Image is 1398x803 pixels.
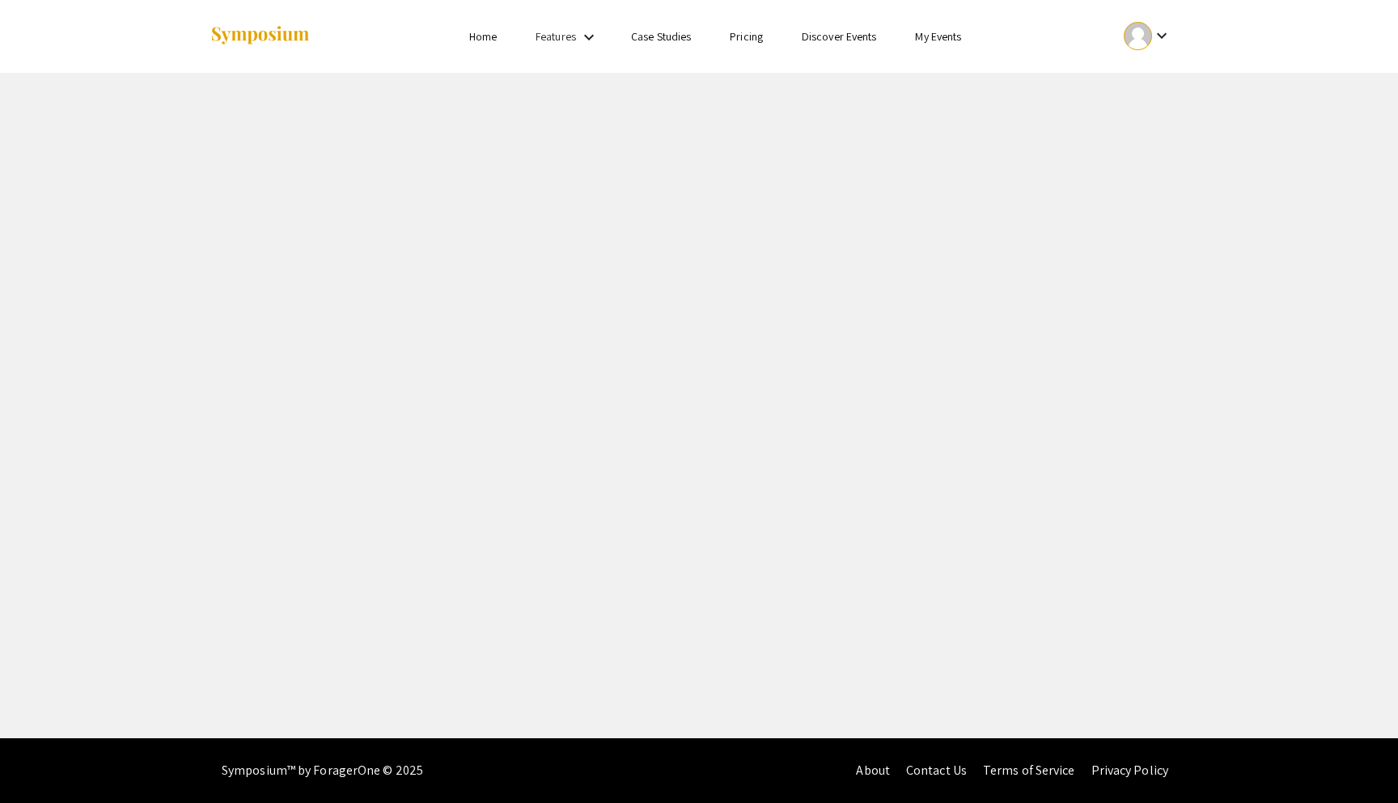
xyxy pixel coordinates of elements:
[536,29,576,44] a: Features
[579,28,599,47] mat-icon: Expand Features list
[631,29,691,44] a: Case Studies
[469,29,497,44] a: Home
[983,762,1075,779] a: Terms of Service
[1107,18,1188,54] button: Expand account dropdown
[1091,762,1168,779] a: Privacy Policy
[1152,26,1171,45] mat-icon: Expand account dropdown
[802,29,877,44] a: Discover Events
[856,762,890,779] a: About
[222,738,423,803] div: Symposium™ by ForagerOne © 2025
[906,762,967,779] a: Contact Us
[210,25,311,47] img: Symposium by ForagerOne
[915,29,961,44] a: My Events
[730,29,763,44] a: Pricing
